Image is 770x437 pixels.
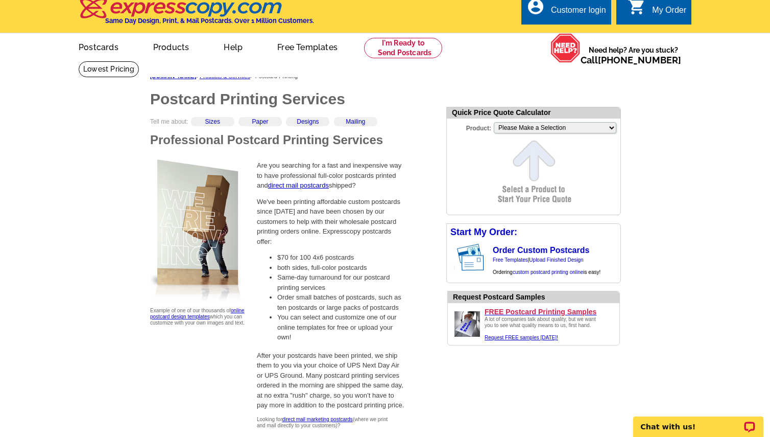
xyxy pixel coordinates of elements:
[150,117,436,134] div: Tell me about:
[485,335,558,340] a: Request FREE samples [DATE]!
[581,55,681,65] span: Call
[277,312,405,342] li: You can select and customize one of our online templates for free or upload your own!
[150,308,245,319] a: online postcard design templates
[493,257,600,275] span: | Ordering is easy!
[150,308,245,326] span: Example of one of our thousands of which you can customize with your own images and text.
[628,4,686,17] a: shopping_cart My Order
[105,17,314,25] h4: Same Day Design, Print, & Mail Postcards. Over 1 Million Customers.
[485,307,615,316] a: FREE Postcard Printing Samples
[277,272,405,292] li: Same-day turnaround for our postcard printing services
[627,405,770,437] iframe: LiveChat chat widget
[257,351,405,410] p: After your postcards have been printed, we ship them to you via your choice of UPS Next Day Air o...
[346,118,365,125] a: Mailing
[297,118,319,125] a: Designs
[261,34,354,58] a: Free Templates
[447,224,620,241] div: Start My Order:
[652,6,686,20] div: My Order
[485,316,602,341] div: A lot of companies talk about quality, but we want you to see what quality means to us, first hand.
[282,417,352,422] a: direct mail marketing postcards
[447,241,455,274] img: background image for postcard
[455,241,491,274] img: post card showing stamp and address area
[257,417,390,429] p: Looking for (where we print and mail directly to your customers)?
[513,269,583,275] a: custom postcard printing online
[277,263,405,273] li: both sides, full-color postcards
[137,34,206,58] a: Products
[205,118,220,125] a: Sizes
[550,33,581,63] img: help
[268,181,329,189] a: direct mail postcards
[453,292,619,303] div: Request Postcard Samples
[526,4,606,17] a: account_circle Customer login
[257,160,405,191] p: Are you searching for a fast and inexpensive way to have professional full-color postcards printe...
[447,121,493,133] label: Product:
[493,246,589,255] a: Order Custom Postcards
[529,257,583,263] a: Upload Finished Design
[150,134,436,146] h2: Professional Postcard Printing Services
[447,107,620,119] div: Quick Price Quote Calculator
[150,91,436,107] h1: Postcard Printing Services
[62,34,135,58] a: Postcards
[452,309,483,339] img: Upload a design ready to be printed
[79,5,314,25] a: Same Day Design, Print, & Mail Postcards. Over 1 Million Customers.
[150,154,247,308] img: example of postcard printing featuring a moving theme
[581,45,686,65] span: Need help? Are you stuck?
[207,34,259,58] a: Help
[252,118,269,125] a: Paper
[277,292,405,312] li: Order small batches of postcards, such as ten postcards or large packs of postcards
[493,257,528,263] a: Free Templates
[277,252,405,263] li: $70 for 100 4x6 postcards
[598,55,681,65] a: [PHONE_NUMBER]
[551,6,606,20] div: Customer login
[257,197,405,247] p: We've been printing affordable custom postcards since [DATE] and have been chosen by our customer...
